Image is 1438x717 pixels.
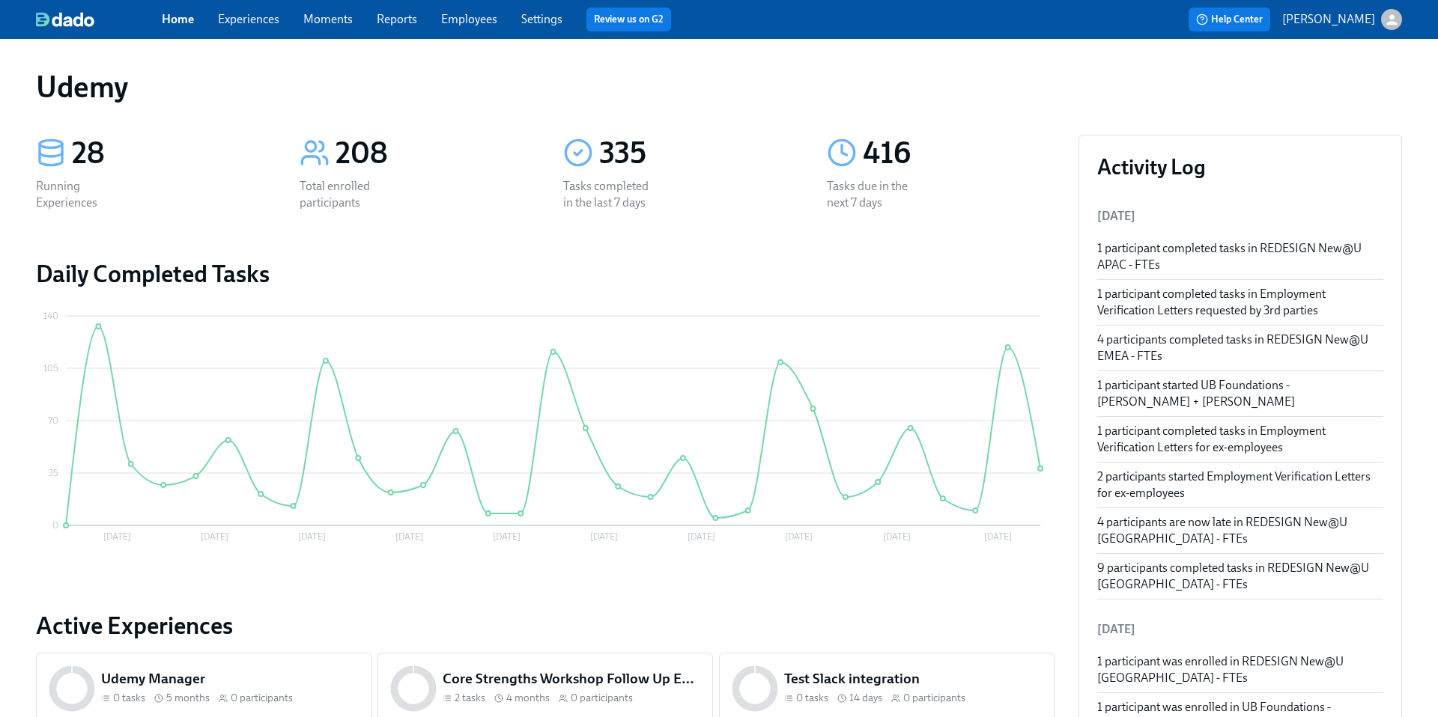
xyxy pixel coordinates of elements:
[36,178,132,211] div: Running Experiences
[36,611,1055,641] a: Active Experiences
[52,520,58,531] tspan: 0
[784,669,1042,689] h5: Test Slack integration
[849,691,882,705] span: 14 days
[300,178,395,211] div: Total enrolled participants
[1097,332,1383,364] div: 4 participants completed tasks in REDESIGN New@U EMEA - FTEs
[1097,286,1383,319] div: 1 participant completed tasks in Employment Verification Letters requested by 3rd parties
[1097,153,1383,180] h3: Activity Log
[72,135,264,172] div: 28
[36,12,162,27] a: dado
[201,531,228,542] tspan: [DATE]
[796,691,828,705] span: 0 tasks
[563,178,659,211] div: Tasks completed in the last 7 days
[48,415,58,426] tspan: 70
[521,12,562,26] a: Settings
[162,12,194,26] a: Home
[688,531,715,542] tspan: [DATE]
[441,12,497,26] a: Employees
[103,531,131,542] tspan: [DATE]
[827,178,923,211] div: Tasks due in the next 7 days
[36,69,128,105] h1: Udemy
[984,531,1012,542] tspan: [DATE]
[903,691,965,705] span: 0 participants
[395,531,423,542] tspan: [DATE]
[1097,560,1383,593] div: 9 participants completed tasks in REDESIGN New@U [GEOGRAPHIC_DATA] - FTEs
[231,691,293,705] span: 0 participants
[1282,9,1402,30] button: [PERSON_NAME]
[298,531,326,542] tspan: [DATE]
[1097,423,1383,456] div: 1 participant completed tasks in Employment Verification Letters for ex-employees
[1189,7,1270,31] button: Help Center
[1097,611,1383,647] li: [DATE]
[101,669,359,689] h5: Udemy Manager
[785,531,813,542] tspan: [DATE]
[1282,11,1375,28] p: [PERSON_NAME]
[599,135,791,172] div: 335
[1196,12,1263,27] span: Help Center
[1097,514,1383,547] div: 4 participants are now late in REDESIGN New@U [GEOGRAPHIC_DATA] - FTEs
[1097,209,1135,223] span: [DATE]
[571,691,633,705] span: 0 participants
[303,12,353,26] a: Moments
[166,691,210,705] span: 5 months
[594,12,664,27] a: Review us on G2
[586,7,671,31] button: Review us on G2
[43,311,58,321] tspan: 140
[377,12,417,26] a: Reports
[493,531,521,542] tspan: [DATE]
[863,135,1055,172] div: 416
[1097,653,1383,686] div: 1 participant was enrolled in REDESIGN New@U [GEOGRAPHIC_DATA] - FTEs
[590,531,618,542] tspan: [DATE]
[43,363,58,373] tspan: 105
[218,12,279,26] a: Experiences
[113,691,145,705] span: 0 tasks
[1097,469,1383,501] div: 2 participants started Employment Verification Letters for ex-employees
[1097,377,1383,410] div: 1 participant started UB Foundations - [PERSON_NAME] + [PERSON_NAME]
[443,669,700,689] h5: Core Strengths Workshop Follow Up Experience
[36,12,94,27] img: dado
[336,135,527,172] div: 208
[883,531,911,542] tspan: [DATE]
[36,259,1055,289] h2: Daily Completed Tasks
[49,468,58,478] tspan: 35
[455,691,485,705] span: 2 tasks
[506,691,550,705] span: 4 months
[1097,240,1383,273] div: 1 participant completed tasks in REDESIGN New@U APAC - FTEs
